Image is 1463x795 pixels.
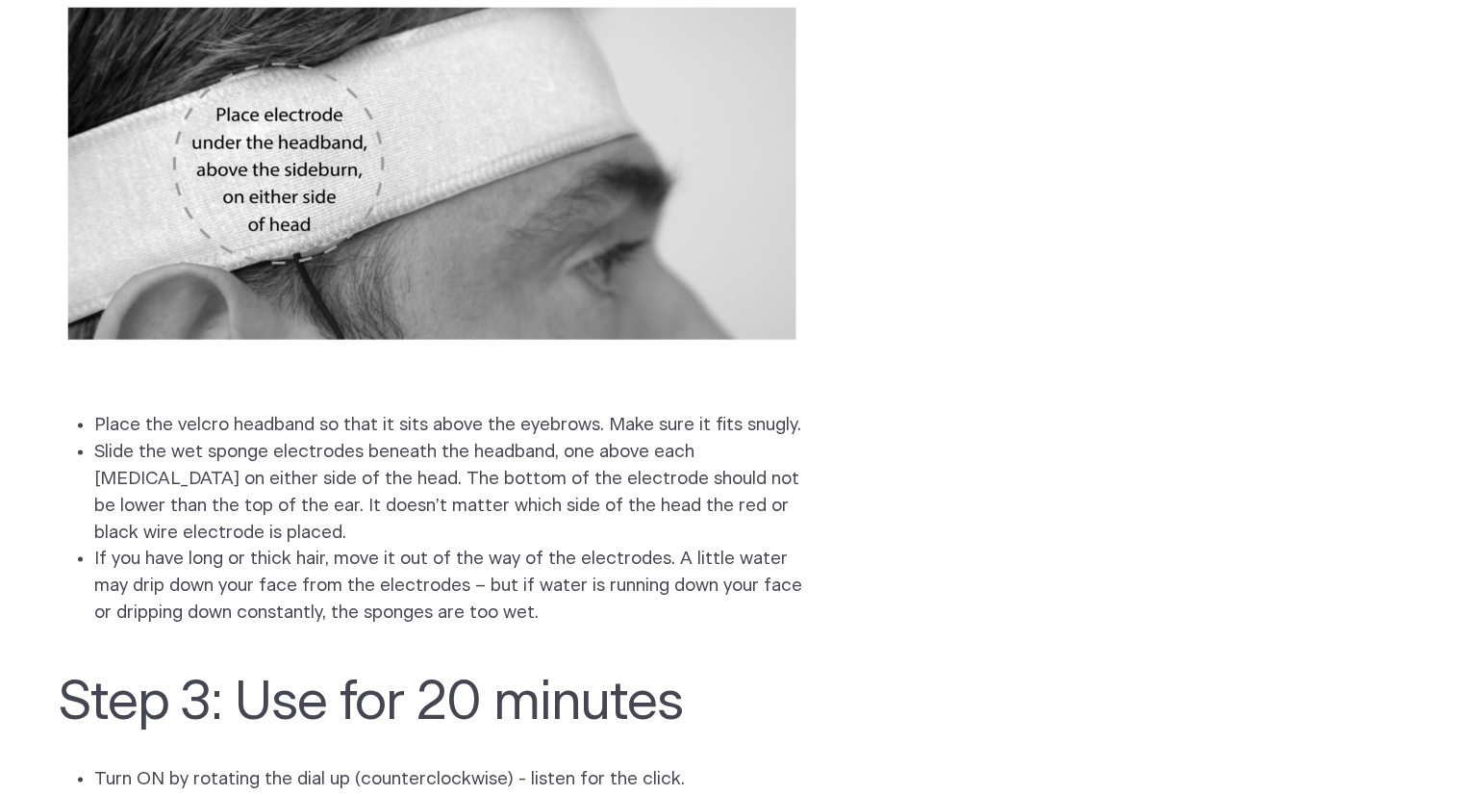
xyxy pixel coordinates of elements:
h2: Step 3: Use for 20 minutes [59,671,770,735]
li: Place the velcro headband so that it sits above the eyebrows. Make sure it fits snugly. [94,412,810,439]
li: Turn ON by rotating the dial up (counterclockwise) - listen for the click. [94,766,810,793]
li: Slide the wet sponge electrodes beneath the headband, one above each [MEDICAL_DATA] on either sid... [94,439,810,546]
li: If you have long or thick hair, move it out of the way of the electrodes. A little water may drip... [94,546,810,627]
